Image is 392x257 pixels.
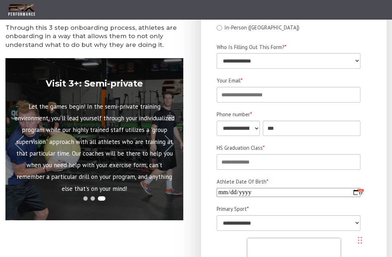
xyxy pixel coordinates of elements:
strong: Visit 3+: Semi-private [46,78,143,89]
p: Let the games begin! In the semi-private training environment, you'll lead yourself through your ... [13,100,176,194]
span: Who Is Filling Out This Form? [217,44,285,51]
input: In-Person ([GEOGRAPHIC_DATA]) [217,25,222,31]
span: Primary Sport [217,205,247,212]
iframe: Chat Widget [356,222,392,257]
span: In-Person ([GEOGRAPHIC_DATA]) [224,24,299,31]
span: Athlete Date Of Birth [217,178,266,185]
img: BRX Transparent Logo-2 [7,3,36,17]
span: Phone number [217,111,250,118]
h5: Through this 3 step onboarding process, athletes are onboarding in a way that allows them to not ... [5,24,183,49]
span: HS Graduation Class [217,144,263,151]
span: Your Email [217,77,241,84]
div: Drag [358,229,362,251]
